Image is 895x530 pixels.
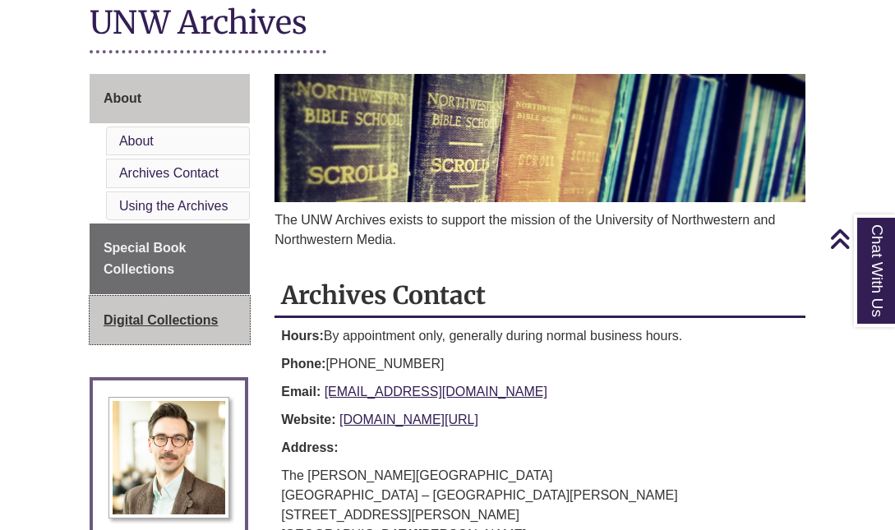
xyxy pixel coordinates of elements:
[339,412,478,426] a: [DOMAIN_NAME][URL]
[281,357,325,371] strong: Phone:
[281,412,335,426] strong: Website:
[90,224,250,293] a: Special Book Collections
[90,2,805,46] h1: UNW Archives
[281,385,321,399] strong: Email:
[90,296,250,345] a: Digital Collections
[281,326,799,346] p: By appointment only, generally during normal business hours.
[104,241,186,276] span: Special Book Collections
[90,74,250,123] a: About
[325,385,547,399] a: [EMAIL_ADDRESS][DOMAIN_NAME]
[274,274,805,318] h2: Archives Contact
[281,440,338,454] strong: Address:
[119,199,228,213] a: Using the Archives
[274,210,805,250] p: The UNW Archives exists to support the mission of the University of Northwestern and Northwestern...
[281,329,324,343] strong: Hours:
[104,91,141,105] span: About
[104,313,219,327] span: Digital Collections
[829,228,891,250] a: Back to Top
[90,74,250,344] div: Guide Page Menu
[108,397,230,518] img: Profile Photo
[119,134,154,148] a: About
[119,166,219,180] a: Archives Contact
[281,354,799,374] p: [PHONE_NUMBER]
